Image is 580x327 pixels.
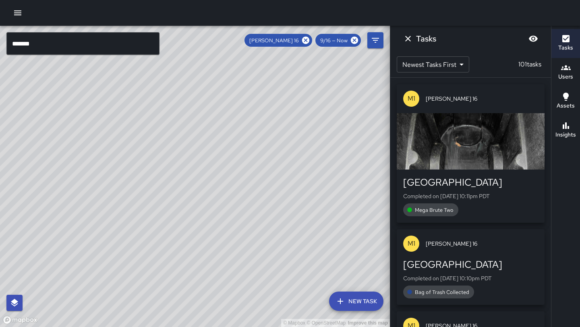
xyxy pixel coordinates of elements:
p: Completed on [DATE] 10:11pm PDT [403,192,538,200]
div: [GEOGRAPHIC_DATA] [403,258,538,271]
button: Tasks [551,29,580,58]
p: 101 tasks [515,60,545,69]
button: Blur [525,31,541,47]
button: M1[PERSON_NAME] 16[GEOGRAPHIC_DATA]Completed on [DATE] 10:11pm PDTMega Brute Two [397,84,545,223]
h6: Insights [555,130,576,139]
span: [PERSON_NAME] 16 [426,95,538,103]
div: [GEOGRAPHIC_DATA] [403,176,538,189]
button: Filters [367,32,383,48]
button: Dismiss [400,31,416,47]
button: Users [551,58,580,87]
span: 9/16 — Now [315,37,352,44]
h6: Users [558,72,573,81]
p: M1 [408,94,415,103]
p: M1 [408,239,415,248]
div: Newest Tasks First [397,56,469,72]
div: 9/16 — Now [315,34,361,47]
h6: Tasks [558,43,573,52]
span: Mega Brute Two [410,207,458,213]
button: Insights [551,116,580,145]
button: M1[PERSON_NAME] 16[GEOGRAPHIC_DATA]Completed on [DATE] 10:10pm PDTBag of Trash Collected [397,229,545,305]
button: Assets [551,87,580,116]
p: Completed on [DATE] 10:10pm PDT [403,274,538,282]
span: [PERSON_NAME] 16 [244,37,304,44]
h6: Assets [557,101,575,110]
h6: Tasks [416,32,436,45]
div: [PERSON_NAME] 16 [244,34,312,47]
button: New Task [329,292,383,311]
span: [PERSON_NAME] 16 [426,240,538,248]
span: Bag of Trash Collected [410,289,474,296]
